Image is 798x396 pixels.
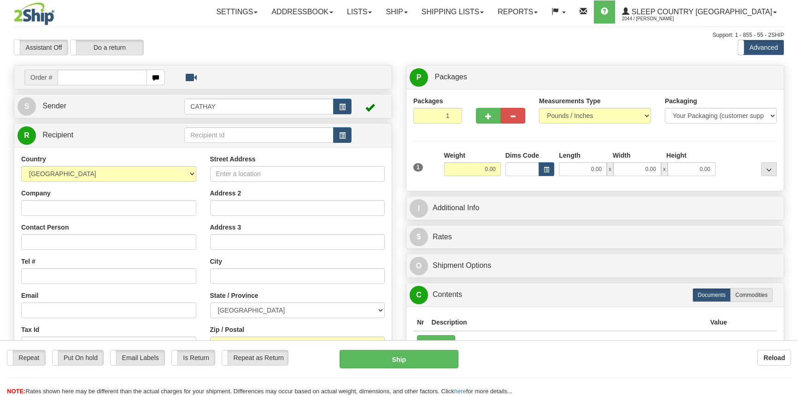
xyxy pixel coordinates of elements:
[210,325,245,334] label: Zip / Postal
[692,288,731,302] label: Documents
[444,151,465,160] label: Weight
[417,335,455,351] button: Add New
[14,31,784,39] div: Support: 1 - 855 - 55 - 2SHIP
[340,350,459,368] button: Ship
[413,96,443,106] label: Packages
[210,189,241,198] label: Address 2
[661,162,668,176] span: x
[210,154,256,164] label: Street Address
[18,126,166,145] a: R Recipient
[410,286,428,304] span: C
[7,388,25,395] span: NOTE:
[777,151,797,245] iframe: chat widget
[410,68,428,87] span: P
[410,228,428,246] span: $
[184,127,333,143] input: Recipient Id
[665,96,697,106] label: Packaging
[491,0,545,24] a: Reports
[14,40,68,55] label: Assistant Off
[539,96,601,106] label: Measurements Type
[738,40,784,55] label: Advanced
[210,223,241,232] label: Address 3
[410,199,428,218] span: I
[111,350,164,365] label: Email Labels
[42,131,73,139] span: Recipient
[622,14,691,24] span: 2044 / [PERSON_NAME]
[210,257,222,266] label: City
[505,151,539,160] label: Dims Code
[21,257,35,266] label: Tel #
[42,102,66,110] span: Sender
[264,0,340,24] a: Addressbook
[763,354,785,361] b: Reload
[415,0,491,24] a: Shipping lists
[18,97,184,116] a: S Sender
[428,314,707,331] th: Description
[222,350,288,365] label: Repeat as Return
[559,151,581,160] label: Length
[607,162,613,176] span: x
[413,163,423,171] span: 1
[613,151,631,160] label: Width
[14,2,54,25] img: logo2044.jpg
[18,97,36,116] span: S
[172,350,215,365] label: Is Return
[21,154,46,164] label: Country
[454,388,466,395] a: here
[434,73,467,81] span: Packages
[629,8,772,16] span: Sleep Country [GEOGRAPHIC_DATA]
[210,166,385,182] input: Enter a location
[410,285,780,304] a: CContents
[666,151,687,160] label: Height
[410,68,780,87] a: P Packages
[18,126,36,145] span: R
[730,288,773,302] label: Commodities
[410,199,780,218] a: IAdditional Info
[24,70,58,85] span: Order #
[410,256,780,275] a: OShipment Options
[70,40,143,55] label: Do a return
[761,162,777,176] div: ...
[410,228,780,247] a: $Rates
[184,99,333,114] input: Sender Id
[21,325,39,334] label: Tax Id
[21,189,51,198] label: Company
[379,0,414,24] a: Ship
[7,350,45,365] label: Repeat
[340,0,379,24] a: Lists
[21,223,69,232] label: Contact Person
[53,350,104,365] label: Put On hold
[706,314,731,331] th: Value
[210,291,258,300] label: State / Province
[615,0,784,24] a: Sleep Country [GEOGRAPHIC_DATA] 2044 / [PERSON_NAME]
[209,0,264,24] a: Settings
[757,350,791,366] button: Reload
[413,314,428,331] th: Nr
[21,291,38,300] label: Email
[410,257,428,275] span: O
